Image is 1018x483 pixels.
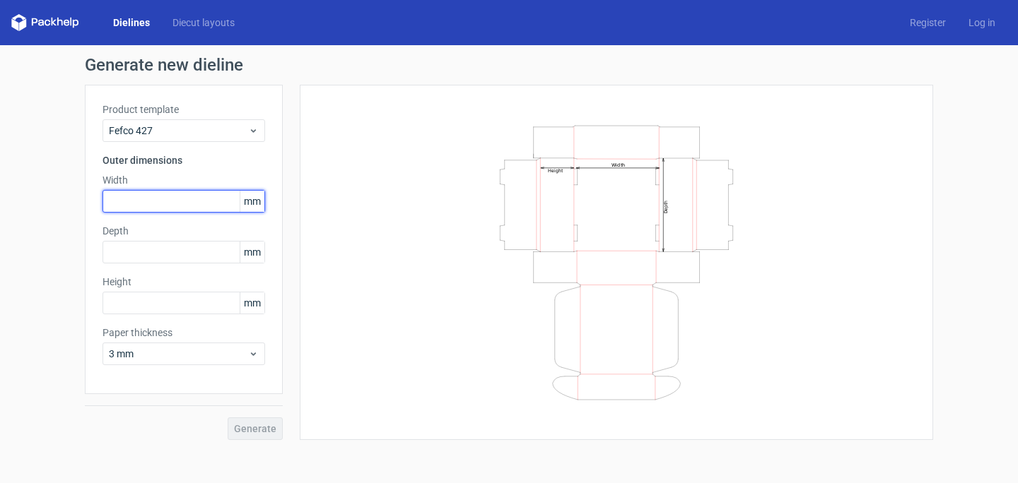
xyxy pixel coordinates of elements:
span: mm [240,241,264,263]
h3: Outer dimensions [103,153,265,167]
span: 3 mm [109,347,248,361]
label: Depth [103,224,265,238]
span: Fefco 427 [109,124,248,138]
a: Dielines [102,16,161,30]
a: Diecut layouts [161,16,246,30]
h1: Generate new dieline [85,56,933,73]
text: Depth [663,200,669,213]
text: Height [548,167,563,173]
label: Height [103,275,265,289]
label: Paper thickness [103,326,265,340]
label: Width [103,173,265,187]
a: Register [899,16,957,30]
span: mm [240,191,264,212]
text: Width [612,161,625,167]
label: Product template [103,102,265,117]
span: mm [240,292,264,314]
a: Log in [957,16,1007,30]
